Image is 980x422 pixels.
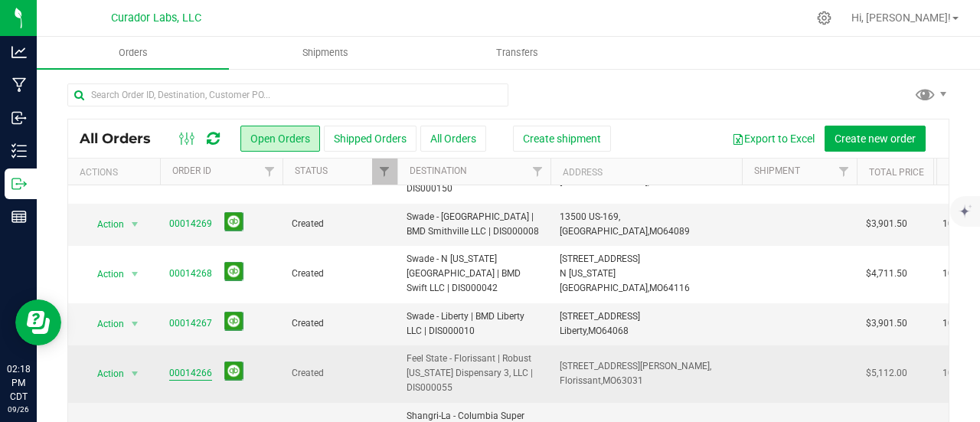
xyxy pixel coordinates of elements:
inline-svg: Outbound [11,176,27,191]
span: 63031 [616,375,643,386]
inline-svg: Inbound [11,110,27,126]
span: 64089 [663,226,690,237]
span: Swade - Liberty | BMD Liberty LLC | DIS000010 [407,309,541,339]
p: 09/26 [7,404,30,415]
span: [GEOGRAPHIC_DATA], [560,176,649,187]
span: [GEOGRAPHIC_DATA], [560,226,649,237]
a: Filter [372,159,397,185]
span: Curador Labs, LLC [111,11,201,25]
span: [STREET_ADDRESS] [560,254,640,264]
span: 64093 [663,176,690,187]
inline-svg: Manufacturing [11,77,27,93]
a: 00014268 [169,267,212,281]
span: select [126,214,145,235]
span: Create shipment [523,132,601,145]
button: All Orders [420,126,486,152]
inline-svg: Analytics [11,44,27,60]
a: 00014269 [169,217,212,231]
span: 64068 [602,325,629,336]
span: Liberty, [560,325,588,336]
span: select [126,313,145,335]
span: $3,901.50 [866,217,907,231]
inline-svg: Inventory [11,143,27,159]
span: select [126,263,145,285]
a: Orders [37,37,229,69]
th: Address [550,159,742,185]
span: Created [292,267,388,281]
span: 13500 US-169, [560,211,620,222]
span: Transfers [475,46,559,60]
span: Feel State - Florissant | Robust [US_STATE] Dispensary 3, LLC | DIS000055 [407,352,541,396]
span: Florissant, [560,375,603,386]
input: Search Order ID, Destination, Customer PO... [67,83,508,106]
a: Filter [257,159,283,185]
a: Destination [410,165,467,176]
span: All Orders [80,130,166,147]
span: Action [83,214,125,235]
span: N [US_STATE][GEOGRAPHIC_DATA], [560,268,649,293]
a: Status [295,165,328,176]
span: select [126,363,145,384]
button: Create new order [825,126,926,152]
span: $5,112.00 [866,366,907,381]
inline-svg: Reports [11,209,27,224]
iframe: Resource center [15,299,61,345]
span: MO [603,375,616,386]
a: Shipments [229,37,421,69]
span: MO [588,325,602,336]
a: Filter [525,159,550,185]
a: Transfers [421,37,613,69]
span: Create new order [835,132,916,145]
span: Action [83,263,125,285]
span: Swade - N [US_STATE][GEOGRAPHIC_DATA] | BMD Swift LLC | DIS000042 [407,252,541,296]
a: 00014266 [169,366,212,381]
span: Shipments [282,46,369,60]
button: Export to Excel [722,126,825,152]
span: MO [649,283,663,293]
div: Manage settings [815,11,834,25]
span: MO [649,226,663,237]
span: Created [292,217,388,231]
span: Swade - [GEOGRAPHIC_DATA] | BMD Smithville LLC | DIS000008 [407,210,541,239]
span: $4,711.50 [866,267,907,281]
span: [STREET_ADDRESS] [560,311,640,322]
span: Action [83,313,125,335]
div: Actions [80,167,154,178]
button: Shipped Orders [324,126,416,152]
a: Total Price [869,167,924,178]
span: Created [292,366,388,381]
span: [STREET_ADDRESS][PERSON_NAME], [560,361,711,371]
button: Open Orders [240,126,320,152]
a: Filter [831,159,857,185]
span: 64116 [663,283,690,293]
span: Created [292,316,388,331]
a: Order ID [172,165,211,176]
span: $3,901.50 [866,316,907,331]
span: Orders [98,46,168,60]
a: Shipment [754,165,800,176]
span: MO [649,176,663,187]
a: 00014267 [169,316,212,331]
span: Hi, [PERSON_NAME]! [851,11,951,24]
button: Create shipment [513,126,611,152]
p: 02:18 PM CDT [7,362,30,404]
span: Action [83,363,125,384]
